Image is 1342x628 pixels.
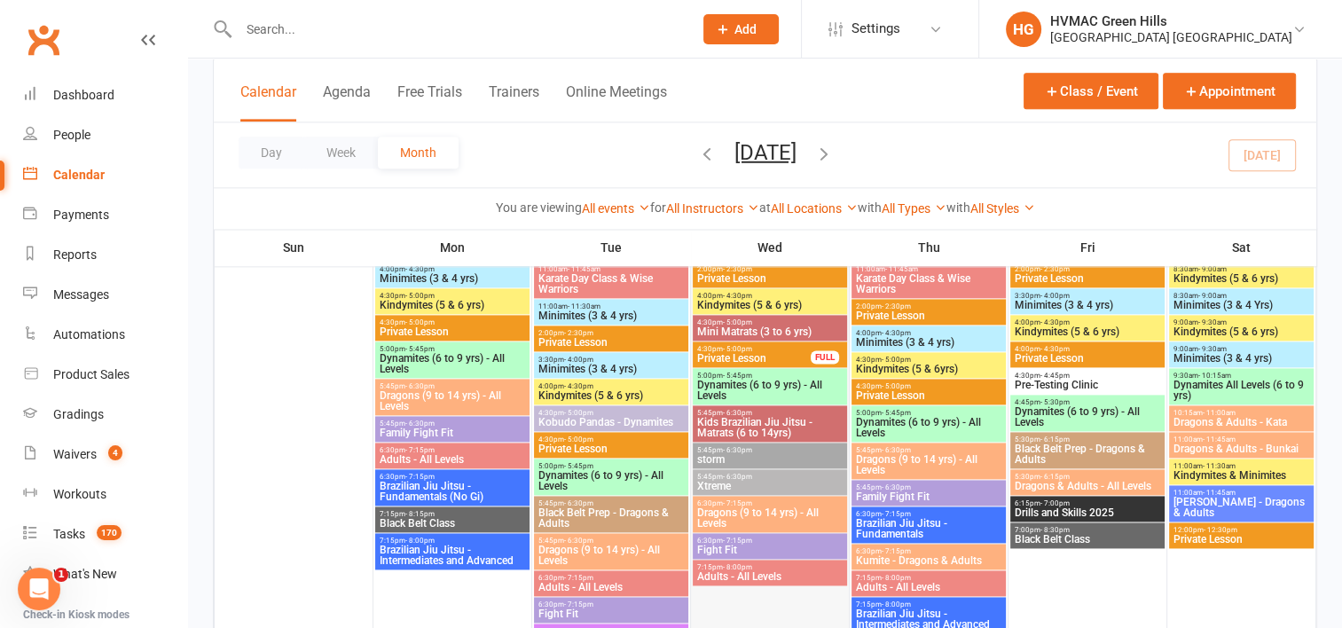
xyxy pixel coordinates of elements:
[538,582,685,593] span: Adults - All Levels
[379,481,526,502] span: Brazilian Jiu Jitsu - Fundamentals (No Gi)
[723,537,752,545] span: - 7:15pm
[1050,13,1292,29] div: HVMAC Green Hills
[1173,292,1311,300] span: 8:30am
[568,302,600,310] span: - 11:30am
[696,481,844,491] span: Xtreme
[1173,462,1311,470] span: 11:00am
[855,302,1002,310] span: 2:00pm
[1014,345,1161,353] span: 4:00pm
[1008,229,1167,266] th: Fri
[850,229,1008,266] th: Thu
[538,436,685,444] span: 4:30pm
[23,315,187,355] a: Automations
[650,200,666,215] strong: for
[723,563,752,571] span: - 8:00pm
[696,473,844,481] span: 5:45pm
[1173,300,1311,310] span: Minimites (3 & 4 Yrs)
[1173,372,1311,380] span: 9:30am
[1014,444,1161,465] span: Black Belt Prep - Dragons & Adults
[538,507,685,529] span: Black Belt Prep - Dragons & Adults
[379,446,526,454] span: 6:30pm
[691,229,850,266] th: Wed
[696,300,844,310] span: Kindymites (5 & 6 yrs)
[1014,326,1161,337] span: Kindymites (5 & 6 yrs)
[538,310,685,321] span: Minimites (3 & 4 yrs)
[882,329,911,337] span: - 4:30pm
[405,537,435,545] span: - 8:00pm
[696,318,844,326] span: 4:30pm
[405,473,435,481] span: - 7:15pm
[696,380,844,401] span: Dynamites (6 to 9 yrs) - All Levels
[53,527,85,541] div: Tasks
[855,417,1002,438] span: Dynamites (6 to 9 yrs) - All Levels
[538,537,685,545] span: 5:45pm
[538,265,685,273] span: 11:00am
[855,547,1002,555] span: 6:30pm
[564,462,593,470] span: - 5:45pm
[379,292,526,300] span: 4:30pm
[1040,499,1070,507] span: - 7:00pm
[379,420,526,428] span: 5:45pm
[53,247,97,262] div: Reports
[855,454,1002,475] span: Dragons (9 to 14 yrs) - All Levels
[1173,265,1311,273] span: 8:30am
[379,390,526,412] span: Dragons (9 to 14 yrs) - All Levels
[723,345,752,353] span: - 5:00pm
[23,475,187,514] a: Workouts
[1204,526,1237,534] span: - 12:30pm
[696,345,812,353] span: 4:30pm
[379,473,526,481] span: 6:30pm
[405,318,435,326] span: - 5:00pm
[405,420,435,428] span: - 6:30pm
[855,510,1002,518] span: 6:30pm
[405,382,435,390] span: - 6:30pm
[666,201,759,216] a: All Instructors
[696,265,844,273] span: 2:00pm
[538,470,685,491] span: Dynamites (6 to 9 yrs) - All Levels
[23,75,187,115] a: Dashboard
[23,514,187,554] a: Tasks 170
[723,265,752,273] span: - 2:30pm
[53,567,117,581] div: What's New
[723,372,752,380] span: - 5:45pm
[696,446,844,454] span: 5:45pm
[723,292,752,300] span: - 4:30pm
[23,355,187,395] a: Product Sales
[1014,406,1161,428] span: Dynamites (6 to 9 yrs) - All Levels
[233,17,680,42] input: Search...
[1173,526,1311,534] span: 12:00pm
[946,200,970,215] strong: with
[696,454,844,465] span: storm
[1040,398,1070,406] span: - 5:30pm
[538,417,685,428] span: Kobudo Pandas - Dynamites
[1014,292,1161,300] span: 3:30pm
[538,356,685,364] span: 3:30pm
[23,155,187,195] a: Calendar
[18,568,60,610] iframe: Intercom live chat
[1040,265,1070,273] span: - 2:30pm
[53,287,109,302] div: Messages
[1173,326,1311,337] span: Kindymites (5 & 6 yrs)
[970,201,1035,216] a: All Styles
[855,518,1002,539] span: Brazilian Jiu Jitsu - Fundamentals
[771,201,858,216] a: All Locations
[538,390,685,401] span: Kindymites (5 & 6 yrs)
[564,436,593,444] span: - 5:00pm
[723,318,752,326] span: - 5:00pm
[53,487,106,501] div: Workouts
[696,507,844,529] span: Dragons (9 to 14 yrs) - All Levels
[1173,345,1311,353] span: 9:00am
[882,201,946,216] a: All Types
[323,83,371,122] button: Agenda
[855,574,1002,582] span: 7:15pm
[1014,300,1161,310] span: Minimites (3 & 4 yrs)
[882,510,911,518] span: - 7:15pm
[696,563,844,571] span: 7:15pm
[855,446,1002,454] span: 5:45pm
[734,139,797,164] button: [DATE]
[53,327,125,341] div: Automations
[1173,417,1311,428] span: Dragons & Adults - Kata
[379,273,526,284] span: Minimites (3 & 4 yrs)
[882,574,911,582] span: - 8:00pm
[1014,481,1161,491] span: Dragons & Adults - All Levels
